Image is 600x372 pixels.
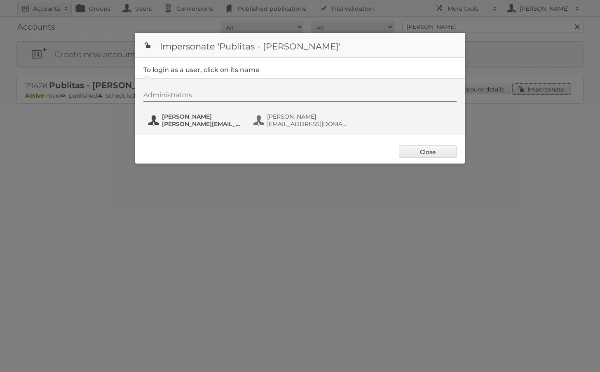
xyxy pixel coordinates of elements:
span: [PERSON_NAME][EMAIL_ADDRESS][DOMAIN_NAME] [162,120,242,128]
legend: To login as a user, click on its name [143,66,260,74]
h1: Impersonate 'Publitas - [PERSON_NAME]' [135,33,465,58]
button: [PERSON_NAME] [PERSON_NAME][EMAIL_ADDRESS][DOMAIN_NAME] [148,112,244,129]
span: [PERSON_NAME] [162,113,242,120]
span: [PERSON_NAME] [267,113,347,120]
a: Close [399,145,457,158]
span: [EMAIL_ADDRESS][DOMAIN_NAME] [267,120,347,128]
div: Administrators [143,91,457,102]
button: [PERSON_NAME] [EMAIL_ADDRESS][DOMAIN_NAME] [253,112,349,129]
